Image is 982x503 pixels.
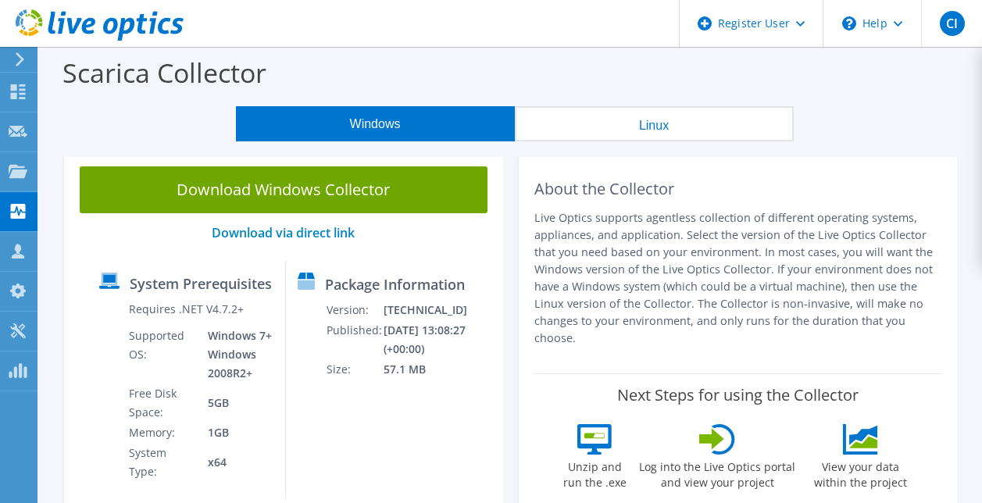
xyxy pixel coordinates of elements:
[638,455,796,491] label: Log into the Live Optics portal and view your project
[534,209,942,347] p: Live Optics supports agentless collection of different operating systems, appliances, and applica...
[129,301,244,317] label: Requires .NET V4.7.2+
[617,386,859,405] label: Next Steps for using the Collector
[534,180,942,198] h2: About the Collector
[326,320,383,359] td: Published:
[196,423,273,443] td: 1GB
[515,106,794,141] button: Linux
[62,55,266,91] label: Scarica Collector
[236,106,515,141] button: Windows
[130,276,272,291] label: System Prerequisites
[326,300,383,320] td: Version:
[559,455,630,491] label: Unzip and run the .exe
[940,11,965,36] span: CI
[383,320,496,359] td: [DATE] 13:08:27 (+00:00)
[196,383,273,423] td: 5GB
[842,16,856,30] svg: \n
[804,455,916,491] label: View your data within the project
[383,359,496,380] td: 57.1 MB
[196,443,273,482] td: x64
[212,224,355,241] a: Download via direct link
[128,326,195,383] td: Supported OS:
[80,166,487,213] a: Download Windows Collector
[128,383,195,423] td: Free Disk Space:
[325,276,465,292] label: Package Information
[128,423,195,443] td: Memory:
[326,359,383,380] td: Size:
[383,300,496,320] td: [TECHNICAL_ID]
[196,326,273,383] td: Windows 7+ Windows 2008R2+
[128,443,195,482] td: System Type:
